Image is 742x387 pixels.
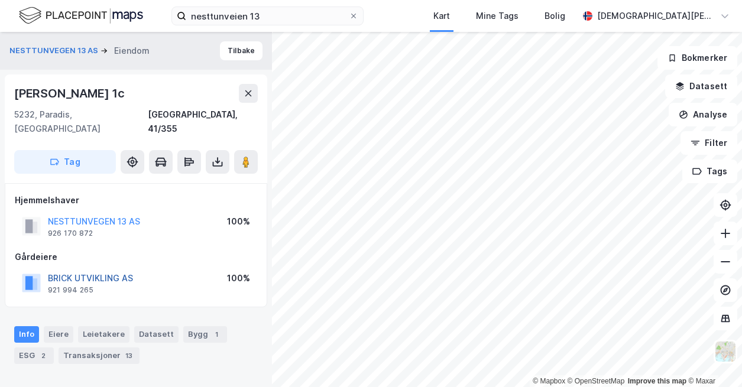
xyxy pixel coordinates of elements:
div: Info [14,326,39,343]
input: Søk på adresse, matrikkel, gårdeiere, leietakere eller personer [186,7,349,25]
div: 2 [37,350,49,362]
div: Gårdeiere [15,250,257,264]
div: Mine Tags [476,9,519,23]
div: 921 994 265 [48,285,93,295]
img: logo.f888ab2527a4732fd821a326f86c7f29.svg [19,5,143,26]
div: 926 170 872 [48,229,93,238]
div: Kontrollprogram for chat [683,330,742,387]
button: Tags [682,160,737,183]
div: Bygg [183,326,227,343]
div: [PERSON_NAME] 1c [14,84,127,103]
div: Transaksjoner [59,347,140,364]
button: Bokmerker [657,46,737,70]
div: 13 [123,350,135,362]
button: Datasett [665,74,737,98]
div: Eiendom [114,44,150,58]
div: [GEOGRAPHIC_DATA], 41/355 [148,108,258,136]
div: 5232, Paradis, [GEOGRAPHIC_DATA] [14,108,148,136]
button: Analyse [669,103,737,126]
a: OpenStreetMap [568,377,625,385]
button: Tilbake [220,41,263,60]
div: Kart [433,9,450,23]
div: Datasett [134,326,179,343]
button: NESTTUNVEGEN 13 AS [9,45,101,57]
iframe: Chat Widget [683,330,742,387]
div: 1 [210,329,222,340]
div: Hjemmelshaver [15,193,257,207]
a: Improve this map [628,377,686,385]
a: Mapbox [533,377,565,385]
div: Eiere [44,326,73,343]
div: 100% [227,214,250,229]
div: Leietakere [78,326,129,343]
div: ESG [14,347,54,364]
div: 100% [227,271,250,285]
button: Tag [14,150,116,174]
div: [DEMOGRAPHIC_DATA][PERSON_NAME][DEMOGRAPHIC_DATA] [597,9,715,23]
button: Filter [681,131,737,155]
div: Bolig [545,9,565,23]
